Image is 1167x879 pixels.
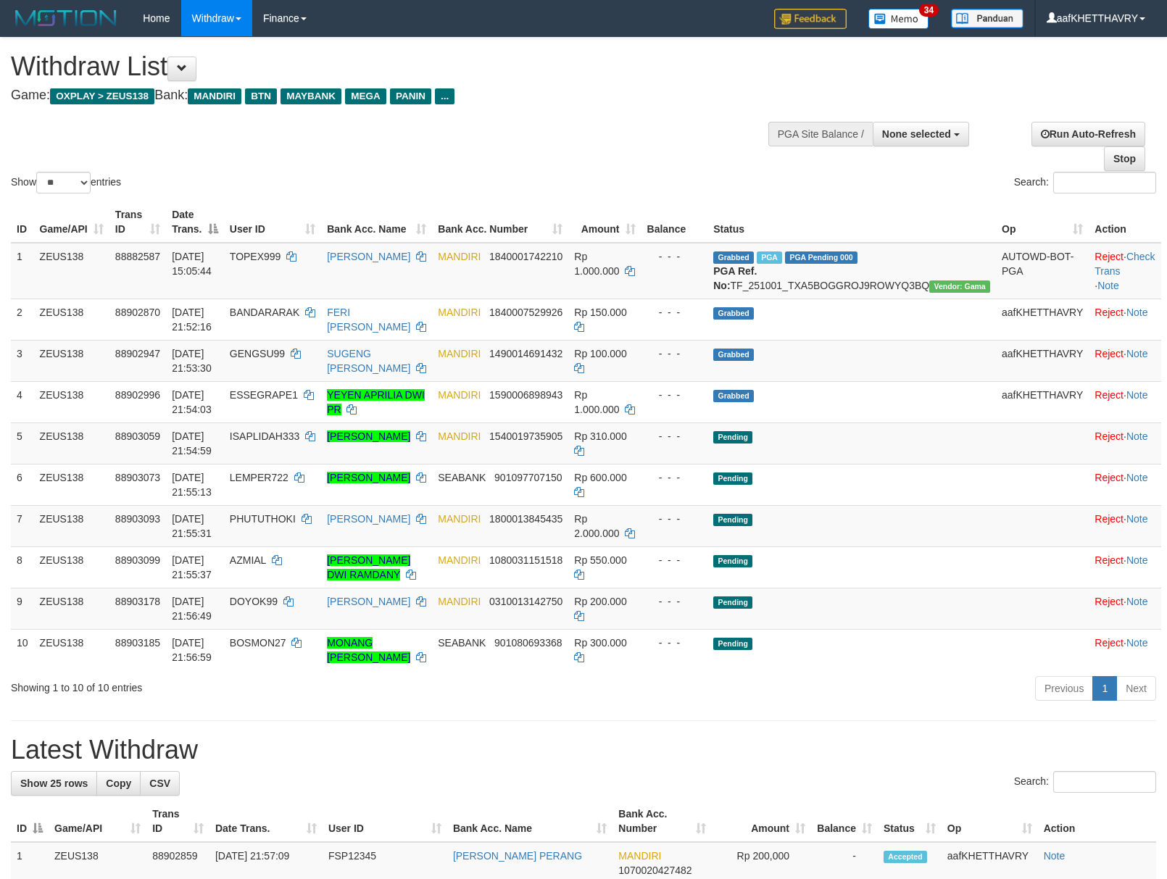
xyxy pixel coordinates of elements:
th: Op: activate to sort column ascending [996,201,1089,243]
div: - - - [647,346,702,361]
th: Bank Acc. Number: activate to sort column ascending [612,801,711,842]
a: Reject [1095,348,1124,359]
span: Pending [713,431,752,443]
td: ZEUS138 [34,422,109,464]
span: 88903093 [115,513,160,525]
span: Copy 1590006898943 to clipboard [489,389,562,401]
th: Date Trans.: activate to sort column descending [166,201,224,243]
span: 88903099 [115,554,160,566]
span: LEMPER722 [230,472,288,483]
span: PANIN [390,88,431,104]
td: 7 [11,505,34,546]
div: - - - [647,594,702,609]
a: Note [1126,513,1148,525]
span: GENGSU99 [230,348,285,359]
span: Copy 1490014691432 to clipboard [489,348,562,359]
a: CSV [140,771,180,796]
span: BANDARARAK [230,307,299,318]
span: Marked by aafnoeunsreypich [757,251,782,264]
th: Op: activate to sort column ascending [942,801,1038,842]
span: 88902947 [115,348,160,359]
input: Search: [1053,172,1156,193]
td: · · [1089,243,1161,299]
span: 88903185 [115,637,160,649]
a: Note [1126,554,1148,566]
img: Feedback.jpg [774,9,847,29]
td: 3 [11,340,34,381]
span: 88903178 [115,596,160,607]
span: Copy 1840007529926 to clipboard [489,307,562,318]
span: Pending [713,596,752,609]
td: · [1089,546,1161,588]
span: Copy 1840001742210 to clipboard [489,251,562,262]
a: [PERSON_NAME] PERANG [453,850,582,862]
a: [PERSON_NAME] [327,430,410,442]
td: ZEUS138 [34,299,109,340]
td: aafKHETTHAVRY [996,381,1089,422]
a: Reject [1095,251,1124,262]
a: [PERSON_NAME] [327,251,410,262]
span: PHUTUTHOKI [230,513,296,525]
span: MANDIRI [438,430,481,442]
div: - - - [647,553,702,567]
span: Grabbed [713,349,754,361]
a: Reject [1095,472,1124,483]
span: [DATE] 21:52:16 [172,307,212,333]
a: [PERSON_NAME] [327,513,410,525]
a: Note [1044,850,1066,862]
span: Copy 1080031151518 to clipboard [489,554,562,566]
img: Button%20Memo.svg [868,9,929,29]
h4: Game: Bank: [11,88,763,103]
span: MANDIRI [438,348,481,359]
span: Copy 901080693368 to clipboard [494,637,562,649]
a: 1 [1092,676,1117,701]
th: Game/API: activate to sort column ascending [49,801,146,842]
th: Date Trans.: activate to sort column ascending [209,801,323,842]
td: 2 [11,299,34,340]
div: Showing 1 to 10 of 10 entries [11,675,475,695]
span: Rp 310.000 [574,430,626,442]
a: Note [1126,637,1148,649]
span: 88882587 [115,251,160,262]
span: Rp 600.000 [574,472,626,483]
a: Note [1126,307,1148,318]
label: Show entries [11,172,121,193]
span: [DATE] 21:55:37 [172,554,212,580]
span: SEABANK [438,472,486,483]
span: 34 [919,4,939,17]
td: 4 [11,381,34,422]
td: · [1089,299,1161,340]
a: YEYEN APRILIA DWI PR [327,389,425,415]
td: · [1089,588,1161,629]
span: TOPEX999 [230,251,281,262]
a: Reject [1095,513,1124,525]
div: - - - [647,249,702,264]
td: 9 [11,588,34,629]
span: Copy 0310013142750 to clipboard [489,596,562,607]
td: · [1089,422,1161,464]
a: Copy [96,771,141,796]
a: Reject [1095,637,1124,649]
td: · [1089,464,1161,505]
td: · [1089,505,1161,546]
span: Pending [713,555,752,567]
div: - - - [647,470,702,485]
td: ZEUS138 [34,381,109,422]
span: ... [435,88,454,104]
span: [DATE] 21:56:49 [172,596,212,622]
td: ZEUS138 [34,340,109,381]
span: 88902996 [115,389,160,401]
a: Reject [1095,554,1124,566]
th: Status [707,201,996,243]
span: Rp 2.000.000 [574,513,619,539]
td: · [1089,340,1161,381]
th: ID: activate to sort column descending [11,801,49,842]
span: 88903073 [115,472,160,483]
img: panduan.png [951,9,1023,28]
label: Search: [1014,172,1156,193]
a: Note [1126,430,1148,442]
span: PGA Pending [785,251,857,264]
span: MANDIRI [188,88,241,104]
span: Rp 300.000 [574,637,626,649]
td: aafKHETTHAVRY [996,299,1089,340]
